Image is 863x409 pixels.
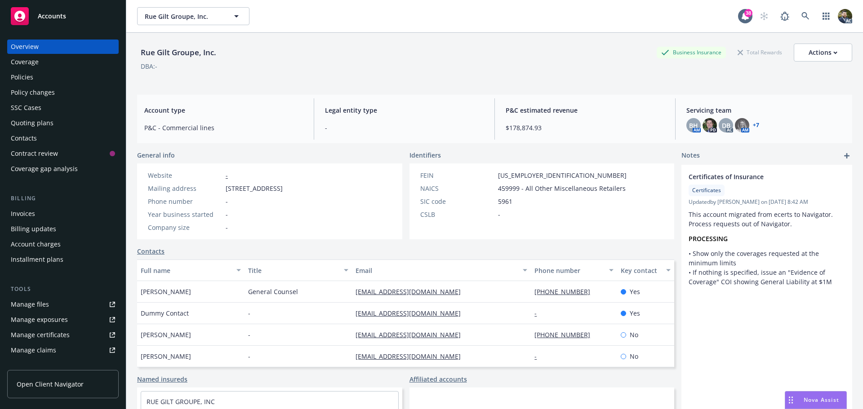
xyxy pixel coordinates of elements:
div: Manage certificates [11,328,70,342]
span: [PERSON_NAME] [141,352,191,361]
div: Billing [7,194,119,203]
a: [EMAIL_ADDRESS][DOMAIN_NAME] [356,287,468,296]
div: NAICS [420,184,494,193]
div: SIC code [420,197,494,206]
span: Yes [630,287,640,296]
div: Business Insurance [657,47,726,58]
div: Account charges [11,237,61,251]
div: Overview [11,40,39,54]
button: Phone number [531,259,617,281]
img: photo [703,118,717,132]
a: RUE GILT GROUPE, INC [147,397,215,406]
a: Contract review [7,146,119,161]
div: Total Rewards [733,47,787,58]
a: Quoting plans [7,116,119,130]
span: - [498,210,500,219]
a: Manage BORs [7,358,119,373]
div: Phone number [534,266,603,275]
div: Contract review [11,146,58,161]
div: Drag to move [785,391,796,409]
a: Report a Bug [776,7,794,25]
span: - [226,197,228,206]
span: General Counsel [248,287,298,296]
strong: PROCESSING [689,234,728,243]
a: [PHONE_NUMBER] [534,330,597,339]
img: photo [838,9,852,23]
span: [PERSON_NAME] [141,287,191,296]
a: Accounts [7,4,119,29]
div: Policies [11,70,33,84]
span: Dummy Contact [141,308,189,318]
div: Manage claims [11,343,56,357]
a: Manage claims [7,343,119,357]
a: Contacts [7,131,119,145]
a: Affiliated accounts [409,374,467,384]
div: Quoting plans [11,116,53,130]
a: Coverage gap analysis [7,162,119,176]
a: add [841,150,852,161]
span: No [630,352,638,361]
div: SSC Cases [11,101,41,115]
a: [PHONE_NUMBER] [534,287,597,296]
button: Full name [137,259,245,281]
span: - [226,210,228,219]
div: CSLB [420,210,494,219]
p: This account migrated from ecerts to Navigator. Process requests out of Navigator. [689,210,845,229]
div: Title [248,266,338,275]
span: BH [689,121,698,130]
span: Identifiers [409,150,441,160]
span: - [226,223,228,232]
a: Installment plans [7,252,119,267]
div: Coverage [11,55,39,69]
div: Contacts [11,131,37,145]
p: • Show only the coverages requested at the minimum limits • If nothing is specified, issue an "Ev... [689,249,845,286]
div: Year business started [148,210,222,219]
span: DB [722,121,730,130]
a: Search [796,7,814,25]
a: [EMAIL_ADDRESS][DOMAIN_NAME] [356,309,468,317]
span: Certificates [692,186,721,194]
span: P&C - Commercial lines [144,123,303,132]
div: Manage BORs [11,358,53,373]
a: Policies [7,70,119,84]
a: SSC Cases [7,101,119,115]
div: Billing updates [11,222,56,236]
span: [US_EMPLOYER_IDENTIFICATION_NUMBER] [498,171,627,180]
div: DBA: - [141,62,157,71]
div: Mailing address [148,184,222,193]
a: Manage exposures [7,312,119,327]
span: Certificates of Insurance [689,172,822,181]
div: Tools [7,285,119,294]
div: Website [148,171,222,180]
div: Phone number [148,197,222,206]
a: Named insureds [137,374,187,384]
div: Manage files [11,297,49,312]
span: - [325,123,484,132]
span: Nova Assist [804,396,839,404]
a: Coverage [7,55,119,69]
a: - [226,171,228,180]
a: Account charges [7,237,119,251]
button: Email [352,259,531,281]
a: Policy changes [7,85,119,100]
div: Manage exposures [11,312,68,327]
span: Rue Gilt Groupe, Inc. [145,12,222,21]
button: Rue Gilt Groupe, Inc. [137,7,249,25]
span: General info [137,150,175,160]
span: 459999 - All Other Miscellaneous Retailers [498,184,626,193]
a: Manage files [7,297,119,312]
div: Full name [141,266,231,275]
span: [STREET_ADDRESS] [226,184,283,193]
a: Manage certificates [7,328,119,342]
a: [EMAIL_ADDRESS][DOMAIN_NAME] [356,330,468,339]
span: No [630,330,638,339]
div: Installment plans [11,252,63,267]
div: Certificates of InsuranceCertificatesUpdatedby [PERSON_NAME] on [DATE] 8:42 AMThis account migrat... [681,165,852,294]
div: Actions [809,44,837,61]
a: +7 [753,123,759,128]
div: Rue Gilt Groupe, Inc. [137,47,220,58]
div: Invoices [11,207,35,221]
span: Open Client Navigator [17,379,84,389]
span: Servicing team [686,106,845,115]
span: Legal entity type [325,106,484,115]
